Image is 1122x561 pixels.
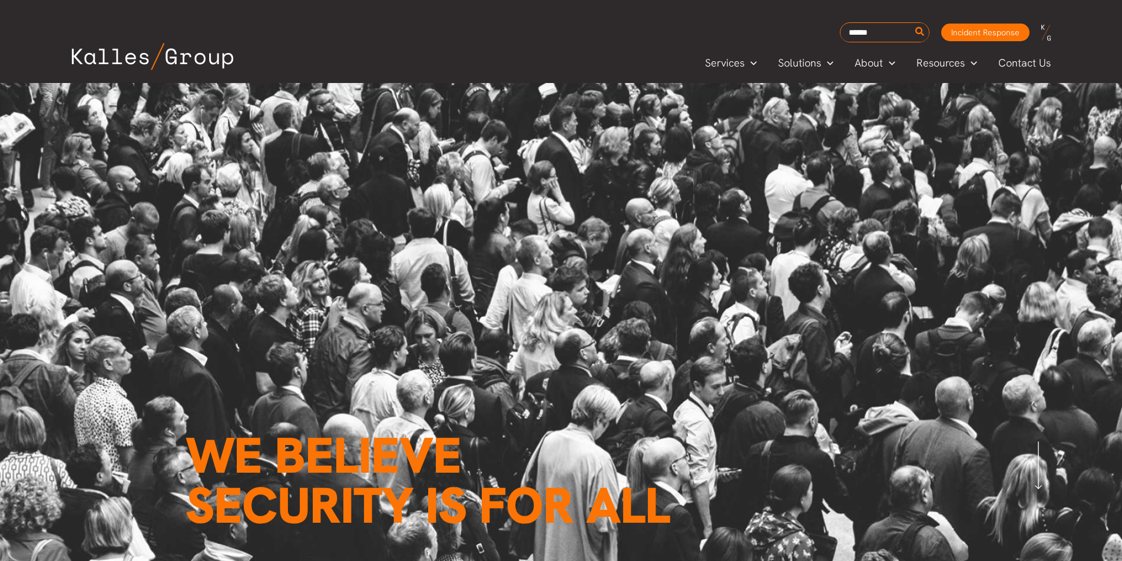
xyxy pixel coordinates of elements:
[855,54,883,72] span: About
[744,54,757,72] span: Menu Toggle
[913,23,928,42] button: Search
[767,54,844,72] a: SolutionsMenu Toggle
[694,54,767,72] a: ServicesMenu Toggle
[988,54,1063,72] a: Contact Us
[694,53,1062,72] nav: Primary Site Navigation
[72,43,233,70] img: Kalles Group
[778,54,821,72] span: Solutions
[705,54,744,72] span: Services
[998,54,1051,72] span: Contact Us
[883,54,895,72] span: Menu Toggle
[941,24,1030,41] a: Incident Response
[906,54,988,72] a: ResourcesMenu Toggle
[186,423,670,538] span: We believe Security is for all
[844,54,906,72] a: AboutMenu Toggle
[821,54,833,72] span: Menu Toggle
[916,54,965,72] span: Resources
[965,54,977,72] span: Menu Toggle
